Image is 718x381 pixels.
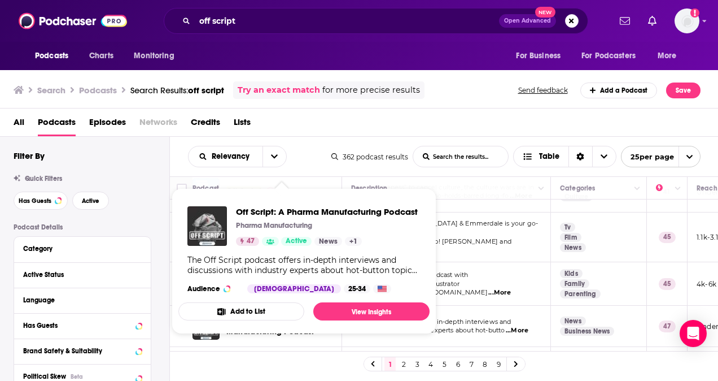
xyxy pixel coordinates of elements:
p: 45 [659,232,676,243]
span: Relevancy [212,153,253,161]
button: open menu [27,45,83,67]
a: Podcasts [38,113,76,136]
span: Networks [139,113,177,136]
span: Logged in as Morgan16 [675,8,699,33]
a: Add a Podcast [580,83,658,98]
span: Active [286,236,307,247]
div: Sort Direction [568,146,592,167]
span: ...More [506,326,528,335]
a: Try an exact match [238,84,320,97]
span: Active [82,198,99,204]
span: Open Advanced [504,18,551,24]
a: +1 [345,237,362,246]
a: Active [281,237,312,246]
button: open menu [508,45,575,67]
span: [PERSON_NAME] ( [URL][DOMAIN_NAME] [351,288,488,296]
a: 5 [439,357,450,371]
span: 47 [247,236,255,247]
button: open menu [621,146,701,167]
svg: Add a profile image [690,8,699,18]
span: … [GEOGRAPHIC_DATA] & Emmerdale is your go-to [351,219,538,236]
button: open menu [574,45,652,67]
div: Brand Safety & Suitability [23,347,132,355]
div: 362 podcast results [331,153,408,161]
div: Has Guests [23,322,132,330]
a: Film [560,233,581,242]
img: Off Script: A Pharma Manufacturing Podcast [187,206,227,246]
a: Search Results:off script [130,85,224,96]
span: ...More [488,288,511,297]
a: Off Script: A Pharma Manufacturing Podcast [236,206,418,217]
button: Has Guests [23,318,142,332]
button: Open AdvancedNew [499,14,556,28]
button: open menu [189,153,262,161]
div: Search podcasts, credits, & more... [164,8,588,34]
div: 25-34 [344,284,370,293]
div: Power Score [656,181,672,195]
div: Category [23,245,134,253]
a: News [560,243,586,252]
button: Language [23,293,142,307]
h3: Audience [187,284,238,293]
a: 6 [452,357,463,371]
span: Podcasts [35,48,68,64]
button: Add to List [178,302,304,321]
a: Parenting [560,289,601,298]
a: All [14,113,24,136]
button: open menu [650,45,691,67]
a: Credits [191,113,220,136]
span: 25 per page [621,148,674,166]
button: Active [72,192,109,210]
span: Political Skew [23,373,66,380]
h2: Filter By [14,150,45,161]
div: Categories [560,181,595,195]
h3: Search [37,85,65,96]
a: Tv [560,223,575,232]
img: Podchaser - Follow, Share and Rate Podcasts [19,10,127,32]
a: 8 [479,357,491,371]
div: Open Intercom Messenger [680,320,707,347]
h2: Choose List sort [188,146,287,167]
img: User Profile [675,8,699,33]
button: Category [23,241,142,256]
a: Lists [234,113,251,136]
a: Family [560,279,589,288]
div: [DEMOGRAPHIC_DATA] [247,284,341,293]
a: Business News [560,327,614,336]
a: View Insights [313,302,430,321]
a: Show notifications dropdown [643,11,661,31]
p: 4k-6k [697,279,716,289]
button: Column Actions [671,182,685,196]
button: Save [666,83,701,98]
a: 9 [493,357,504,371]
button: Column Actions [631,182,644,196]
span: Quick Filters [25,175,62,183]
a: 7 [466,357,477,371]
a: Charts [82,45,120,67]
a: News [314,237,342,246]
span: For Business [516,48,561,64]
button: Column Actions [535,182,548,196]
h3: Podcasts [79,85,117,96]
div: Beta [71,373,83,380]
span: New [535,7,555,18]
button: open menu [126,45,189,67]
span: Episodes [89,113,126,136]
span: for more precise results [322,84,420,97]
p: 45 [659,278,676,289]
p: Pharma Manufacturing [236,221,312,230]
button: Choose View [513,146,616,167]
span: Monitoring [134,48,174,64]
span: Table [539,153,559,161]
p: 47 [659,321,676,332]
button: Send feedback [515,85,571,95]
div: Search Results: [130,85,224,96]
span: off script [188,85,224,96]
